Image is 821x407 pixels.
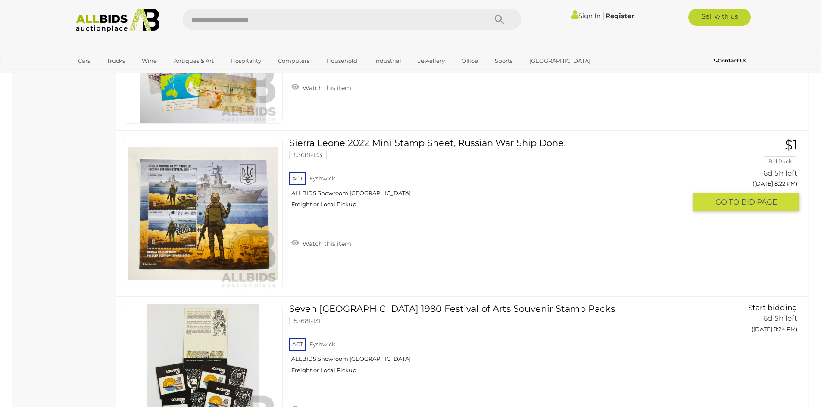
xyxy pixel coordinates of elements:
[606,12,634,20] a: Register
[300,240,351,248] span: Watch this item
[785,137,797,153] span: $1
[715,197,741,207] span: GO TO
[225,54,267,68] a: Hospitality
[321,54,363,68] a: Household
[456,54,484,68] a: Office
[368,54,407,68] a: Industrial
[289,81,353,93] a: Watch this item
[699,304,799,337] a: Start bidding 6d 5h left ([DATE] 8:24 PM)
[741,197,777,207] span: BID PAGE
[489,54,518,68] a: Sports
[300,84,351,92] span: Watch this item
[289,236,353,249] a: Watch this item
[296,138,686,214] a: Sierra Leone 2022 Mini Stamp Sheet, Russian War Ship Done! 53681-133 ACT Fyshwick ALLBIDS Showroo...
[693,193,799,211] button: GO TOBID PAGE
[412,54,450,68] a: Jewellery
[128,138,278,289] img: 53681-133a.jpeg
[714,57,746,64] b: Contact Us
[699,138,799,212] a: $1 Bid Rock 6d 5h left ([DATE] 8:22 PM) GO TOBID PAGE
[71,9,165,32] img: Allbids.com.au
[602,11,604,20] span: |
[714,56,749,65] a: Contact Us
[524,54,596,68] a: [GEOGRAPHIC_DATA]
[101,54,131,68] a: Trucks
[272,54,315,68] a: Computers
[136,54,162,68] a: Wine
[72,54,96,68] a: Cars
[748,303,797,312] span: Start bidding
[571,12,601,20] a: Sign In
[296,304,686,380] a: Seven [GEOGRAPHIC_DATA] 1980 Festival of Arts Souvenir Stamp Packs 53681-131 ACT Fyshwick ALLBIDS...
[688,9,751,26] a: Sell with us
[478,9,521,30] button: Search
[168,54,219,68] a: Antiques & Art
